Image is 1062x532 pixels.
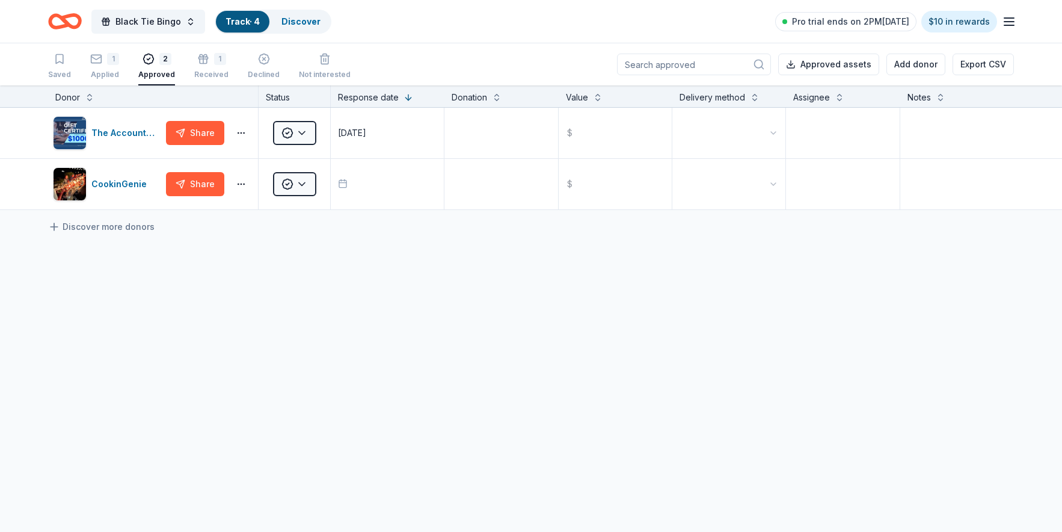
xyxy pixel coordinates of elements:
[107,53,119,65] div: 1
[281,16,321,26] a: Discover
[115,14,181,29] span: Black Tie Bingo
[331,108,444,158] button: [DATE]
[90,70,119,79] div: Applied
[680,90,745,105] div: Delivery method
[166,121,224,145] button: Share
[48,70,71,79] div: Saved
[775,12,916,31] a: Pro trial ends on 2PM[DATE]
[921,11,997,32] a: $10 in rewards
[48,7,82,36] a: Home
[194,48,229,85] button: 1Received
[54,117,86,149] img: Image for The Accounting Doctor
[55,90,80,105] div: Donor
[48,48,71,85] button: Saved
[907,90,931,105] div: Notes
[338,90,399,105] div: Response date
[215,10,331,34] button: Track· 4Discover
[90,48,119,85] button: 1Applied
[226,16,260,26] a: Track· 4
[617,54,771,75] input: Search approved
[793,90,830,105] div: Assignee
[778,54,879,75] button: Approved assets
[259,85,331,107] div: Status
[338,126,366,140] div: [DATE]
[54,168,86,200] img: Image for CookinGenie
[248,48,280,85] button: Declined
[91,10,205,34] button: Black Tie Bingo
[452,90,487,105] div: Donation
[299,48,351,85] button: Not interested
[53,116,161,150] button: Image for The Accounting DoctorThe Accounting Doctor
[886,54,945,75] button: Add donor
[953,54,1014,75] button: Export CSV
[299,70,351,79] div: Not interested
[166,172,224,196] button: Share
[48,220,155,234] a: Discover more donors
[214,53,226,65] div: 1
[53,167,161,201] button: Image for CookinGenieCookinGenie
[566,90,588,105] div: Value
[792,14,909,29] span: Pro trial ends on 2PM[DATE]
[194,70,229,79] div: Received
[248,70,280,79] div: Declined
[159,53,171,65] div: 2
[91,177,152,191] div: CookinGenie
[138,70,175,79] div: Approved
[138,48,175,85] button: 2Approved
[91,126,161,140] div: The Accounting Doctor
